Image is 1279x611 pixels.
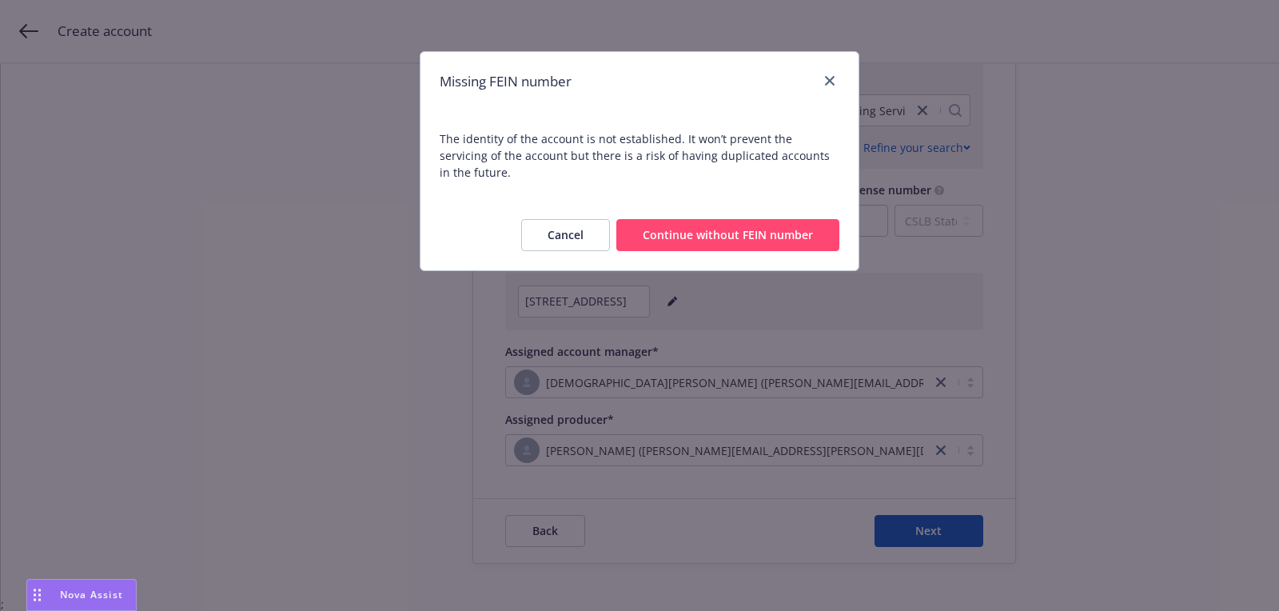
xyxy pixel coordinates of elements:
[820,71,839,90] a: close
[440,71,572,92] h1: Missing FEIN number
[60,588,123,601] span: Nova Assist
[27,580,47,610] div: Drag to move
[521,219,610,251] button: Cancel
[616,219,839,251] button: Continue without FEIN number
[420,111,859,200] span: The identity of the account is not established. It won’t prevent the servicing of the account but...
[26,579,137,611] button: Nova Assist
